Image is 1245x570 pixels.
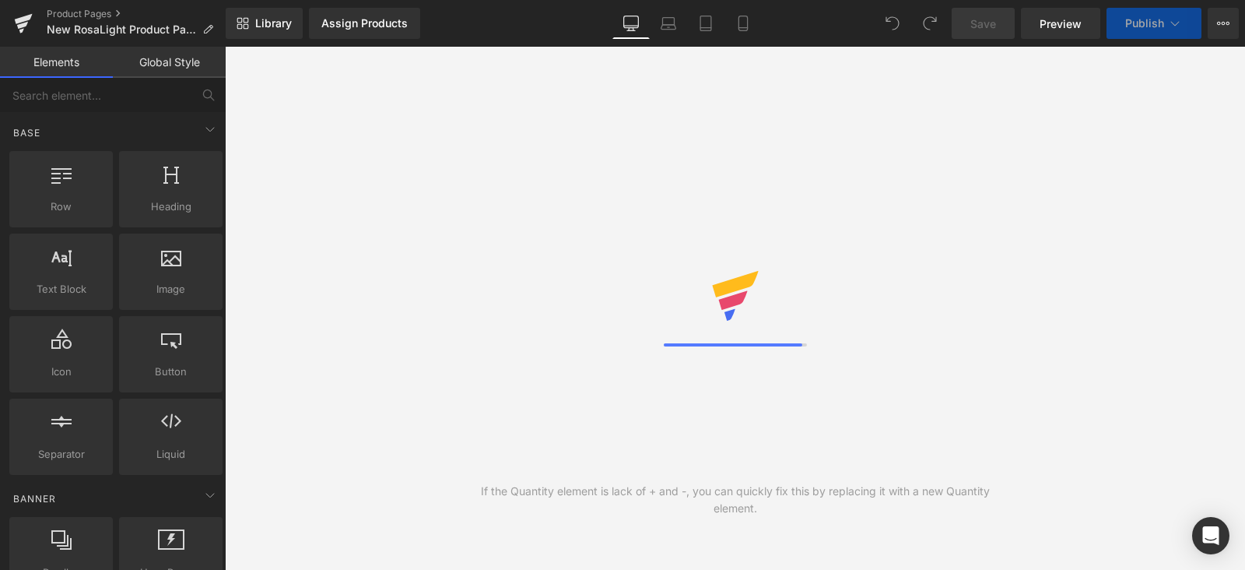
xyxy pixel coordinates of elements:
span: Liquid [124,446,218,463]
span: New RosaLight Product Page Shopping Ads - Before&amp; After (with slightly improved Image List El... [47,23,196,36]
span: Icon [14,364,108,380]
button: Publish [1106,8,1201,39]
button: Redo [914,8,945,39]
a: Product Pages [47,8,226,20]
button: More [1208,8,1239,39]
span: Preview [1040,16,1082,32]
span: Base [12,125,42,140]
a: Preview [1021,8,1100,39]
a: Desktop [612,8,650,39]
a: Tablet [687,8,724,39]
button: Undo [877,8,908,39]
div: Assign Products [321,17,408,30]
span: Heading [124,199,218,215]
a: Global Style [113,47,226,78]
span: Separator [14,446,108,463]
div: Open Intercom Messenger [1192,517,1229,554]
a: Laptop [650,8,687,39]
span: Text Block [14,281,108,297]
a: Mobile [724,8,762,39]
span: Banner [12,491,58,506]
span: Library [255,16,292,30]
span: Button [124,364,218,380]
div: If the Quantity element is lack of + and -, you can quickly fix this by replacing it with a new Q... [480,483,991,517]
span: Row [14,199,108,215]
span: Save [970,16,996,32]
span: Publish [1125,17,1164,30]
a: New Library [226,8,303,39]
span: Image [124,281,218,297]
